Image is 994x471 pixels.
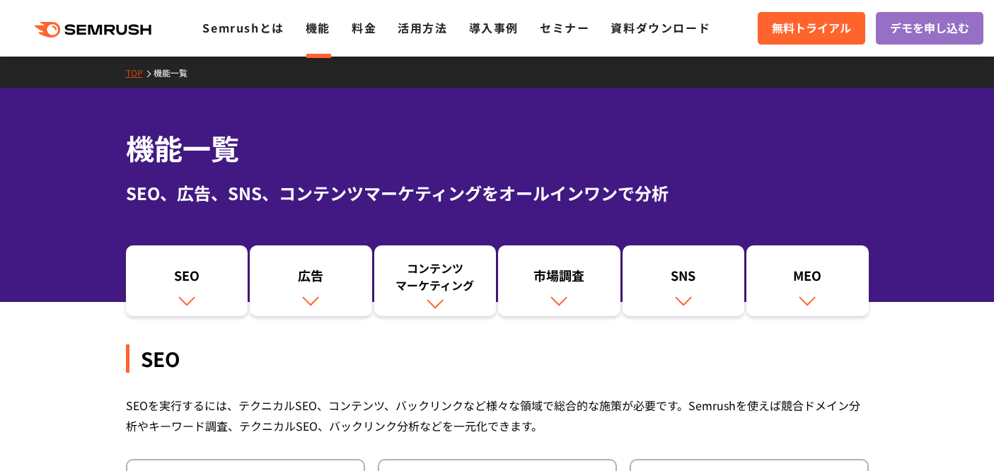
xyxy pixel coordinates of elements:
a: 機能 [306,19,330,36]
a: 資料ダウンロード [611,19,710,36]
div: コンテンツ マーケティング [381,260,490,293]
a: 機能一覧 [154,66,198,78]
div: MEO [753,267,862,291]
a: 導入事例 [469,19,519,36]
span: デモを申し込む [890,19,969,37]
a: コンテンツマーケティング [374,245,497,316]
div: 市場調査 [505,267,613,291]
a: セミナー [540,19,589,36]
a: MEO [746,245,869,316]
a: TOP [126,66,154,78]
a: SEO [126,245,248,316]
div: SEOを実行するには、テクニカルSEO、コンテンツ、バックリンクなど様々な領域で総合的な施策が必要です。Semrushを使えば競合ドメイン分析やキーワード調査、テクニカルSEO、バックリンク分析... [126,395,869,436]
div: SEO、広告、SNS、コンテンツマーケティングをオールインワンで分析 [126,180,869,206]
a: Semrushとは [202,19,284,36]
a: 料金 [352,19,376,36]
a: 広告 [250,245,372,316]
div: SEO [133,267,241,291]
a: 無料トライアル [758,12,865,45]
a: 市場調査 [498,245,620,316]
a: デモを申し込む [876,12,983,45]
div: SNS [630,267,738,291]
a: SNS [623,245,745,316]
h1: 機能一覧 [126,127,869,169]
div: 広告 [257,267,365,291]
a: 活用方法 [398,19,447,36]
span: 無料トライアル [772,19,851,37]
div: SEO [126,344,869,373]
